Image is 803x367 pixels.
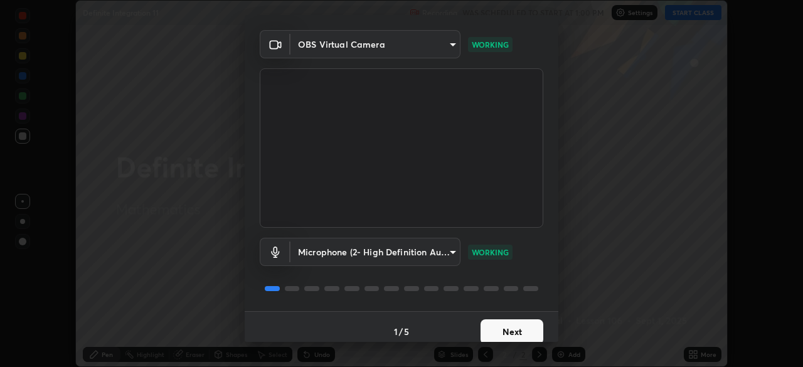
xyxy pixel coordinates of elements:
div: OBS Virtual Camera [290,238,460,266]
button: Next [481,319,543,344]
h4: 5 [404,325,409,338]
p: WORKING [472,39,509,50]
div: OBS Virtual Camera [290,30,460,58]
p: WORKING [472,247,509,258]
h4: 1 [394,325,398,338]
h4: / [399,325,403,338]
